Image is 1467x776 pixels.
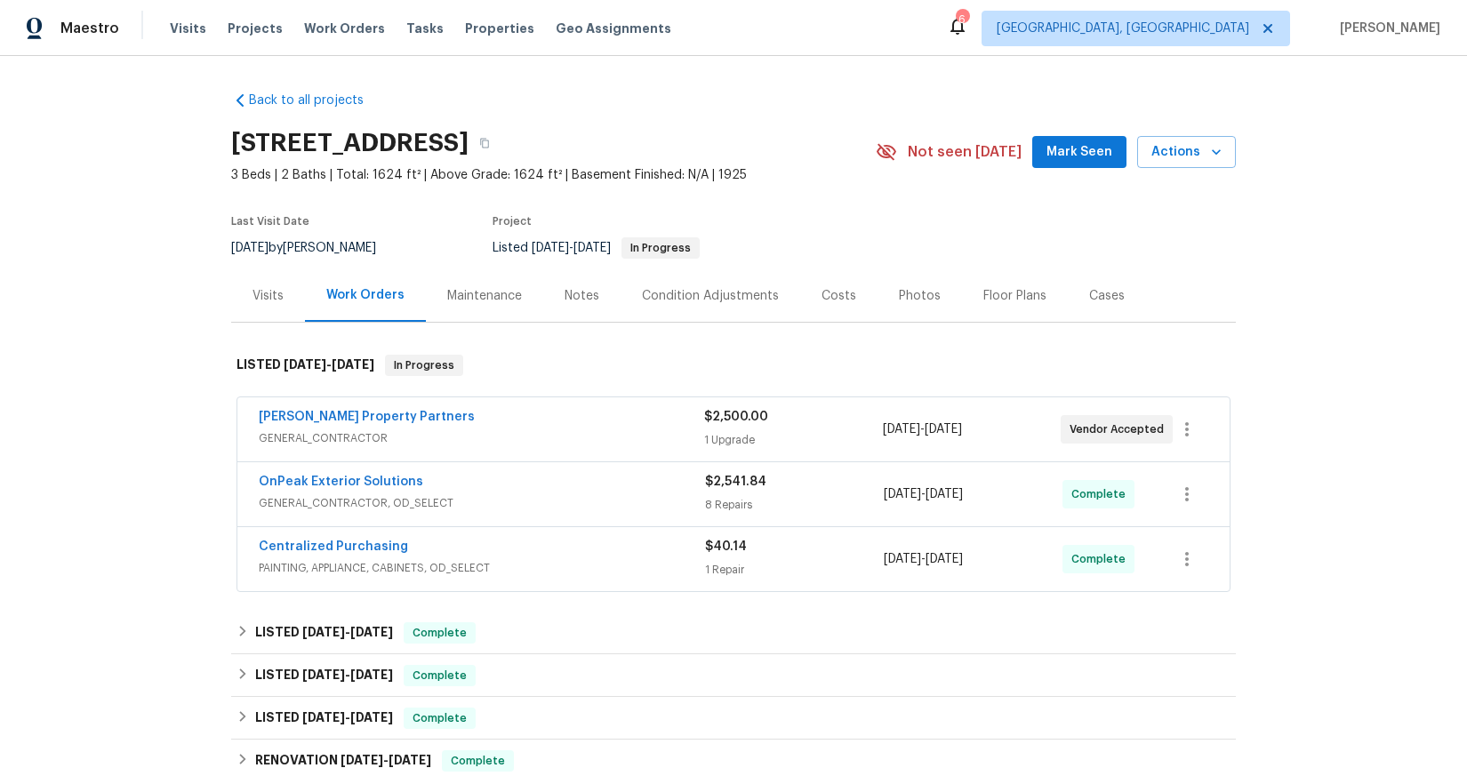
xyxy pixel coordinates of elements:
span: [DATE] [926,553,963,565]
span: - [532,242,611,254]
a: Back to all projects [231,92,402,109]
span: GENERAL_CONTRACTOR, OD_SELECT [259,494,705,512]
button: Copy Address [469,127,501,159]
span: [DATE] [883,423,920,436]
a: Centralized Purchasing [259,540,408,553]
span: - [884,550,963,568]
span: [DATE] [573,242,611,254]
span: Maestro [60,20,119,37]
span: - [341,754,431,766]
span: - [302,711,393,724]
span: Complete [405,624,474,642]
span: [DATE] [350,626,393,638]
span: Mark Seen [1046,141,1112,164]
span: Complete [405,709,474,727]
span: [DATE] [389,754,431,766]
span: Listed [493,242,700,254]
h6: LISTED [255,622,393,644]
div: LISTED [DATE]-[DATE]Complete [231,654,1236,697]
div: Maintenance [447,287,522,305]
div: LISTED [DATE]-[DATE]In Progress [231,337,1236,394]
span: Vendor Accepted [1070,420,1171,438]
span: PAINTING, APPLIANCE, CABINETS, OD_SELECT [259,559,705,577]
div: 6 [956,11,968,28]
span: [DATE] [350,711,393,724]
div: LISTED [DATE]-[DATE]Complete [231,612,1236,654]
span: - [302,668,393,681]
a: [PERSON_NAME] Property Partners [259,411,475,423]
a: OnPeak Exterior Solutions [259,476,423,488]
span: - [884,485,963,503]
span: Tasks [406,22,444,35]
span: Complete [1071,550,1133,568]
span: [DATE] [231,242,269,254]
span: In Progress [387,356,461,374]
span: $2,541.84 [705,476,766,488]
h6: RENOVATION [255,750,431,772]
div: Condition Adjustments [642,287,779,305]
button: Mark Seen [1032,136,1126,169]
h6: LISTED [255,665,393,686]
div: Floor Plans [983,287,1046,305]
span: [DATE] [302,626,345,638]
span: [DATE] [302,711,345,724]
div: Photos [899,287,941,305]
span: Complete [1071,485,1133,503]
span: Visits [170,20,206,37]
h6: LISTED [236,355,374,376]
span: Not seen [DATE] [908,143,1022,161]
span: Geo Assignments [556,20,671,37]
span: [GEOGRAPHIC_DATA], [GEOGRAPHIC_DATA] [997,20,1249,37]
div: 1 Repair [705,561,884,579]
span: [DATE] [302,668,345,681]
span: $2,500.00 [704,411,768,423]
span: Project [493,216,532,227]
div: 1 Upgrade [704,431,882,449]
span: [DATE] [284,358,326,371]
div: Work Orders [326,286,405,304]
span: [DATE] [925,423,962,436]
div: 8 Repairs [705,496,884,514]
span: Complete [405,667,474,684]
span: [DATE] [350,668,393,681]
span: Projects [228,20,283,37]
span: Last Visit Date [231,216,309,227]
div: Visits [253,287,284,305]
span: In Progress [623,243,698,253]
div: Cases [1089,287,1125,305]
div: Costs [822,287,856,305]
span: [DATE] [341,754,383,766]
span: [DATE] [884,488,921,500]
span: [PERSON_NAME] [1333,20,1440,37]
div: by [PERSON_NAME] [231,237,397,259]
span: Complete [444,752,512,770]
span: - [302,626,393,638]
div: LISTED [DATE]-[DATE]Complete [231,697,1236,740]
span: 3 Beds | 2 Baths | Total: 1624 ft² | Above Grade: 1624 ft² | Basement Finished: N/A | 1925 [231,166,876,184]
h6: LISTED [255,708,393,729]
span: Properties [465,20,534,37]
button: Actions [1137,136,1236,169]
span: - [284,358,374,371]
span: GENERAL_CONTRACTOR [259,429,704,447]
span: [DATE] [332,358,374,371]
span: $40.14 [705,540,747,553]
span: Actions [1151,141,1222,164]
span: Work Orders [304,20,385,37]
span: [DATE] [532,242,569,254]
span: [DATE] [884,553,921,565]
div: Notes [565,287,599,305]
span: - [883,420,962,438]
h2: [STREET_ADDRESS] [231,134,469,152]
span: [DATE] [926,488,963,500]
